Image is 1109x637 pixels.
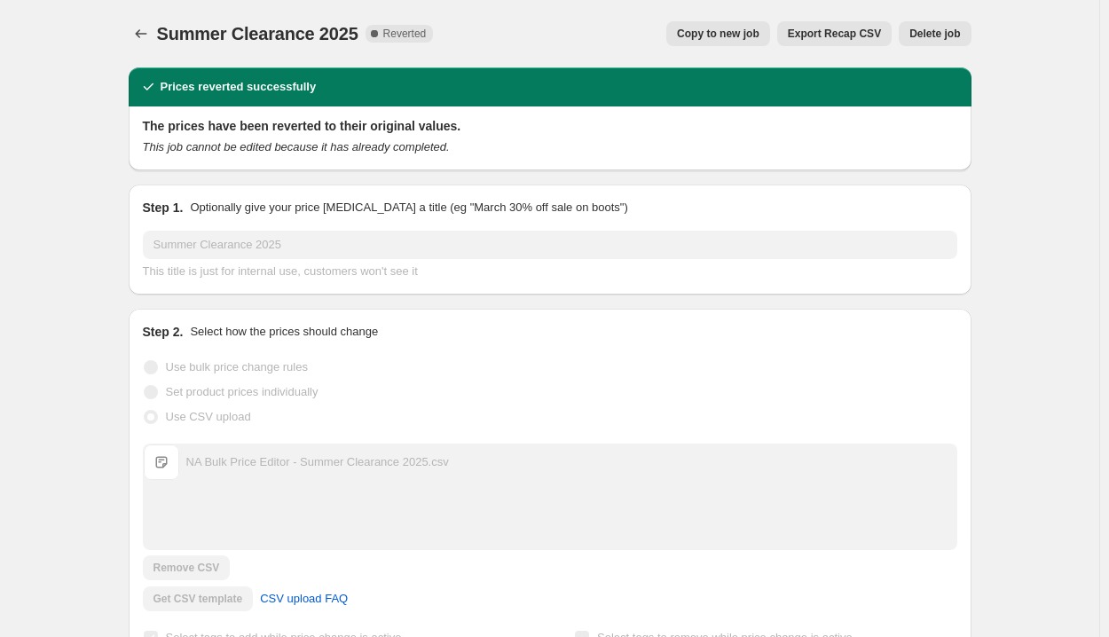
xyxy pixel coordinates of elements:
[249,585,358,613] a: CSV upload FAQ
[909,27,960,41] span: Delete job
[190,323,378,341] p: Select how the prices should change
[161,78,317,96] h2: Prices reverted successfully
[186,453,449,471] div: NA Bulk Price Editor - Summer Clearance 2025.csv
[677,27,759,41] span: Copy to new job
[899,21,971,46] button: Delete job
[143,323,184,341] h2: Step 2.
[143,264,418,278] span: This title is just for internal use, customers won't see it
[383,27,427,41] span: Reverted
[129,21,153,46] button: Price change jobs
[166,360,308,374] span: Use bulk price change rules
[777,21,892,46] button: Export Recap CSV
[166,410,251,423] span: Use CSV upload
[788,27,881,41] span: Export Recap CSV
[143,231,957,259] input: 30% off holiday sale
[260,590,348,608] span: CSV upload FAQ
[157,24,358,43] span: Summer Clearance 2025
[666,21,770,46] button: Copy to new job
[143,117,957,135] h2: The prices have been reverted to their original values.
[190,199,627,216] p: Optionally give your price [MEDICAL_DATA] a title (eg "March 30% off sale on boots")
[166,385,319,398] span: Set product prices individually
[143,140,450,153] i: This job cannot be edited because it has already completed.
[143,199,184,216] h2: Step 1.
